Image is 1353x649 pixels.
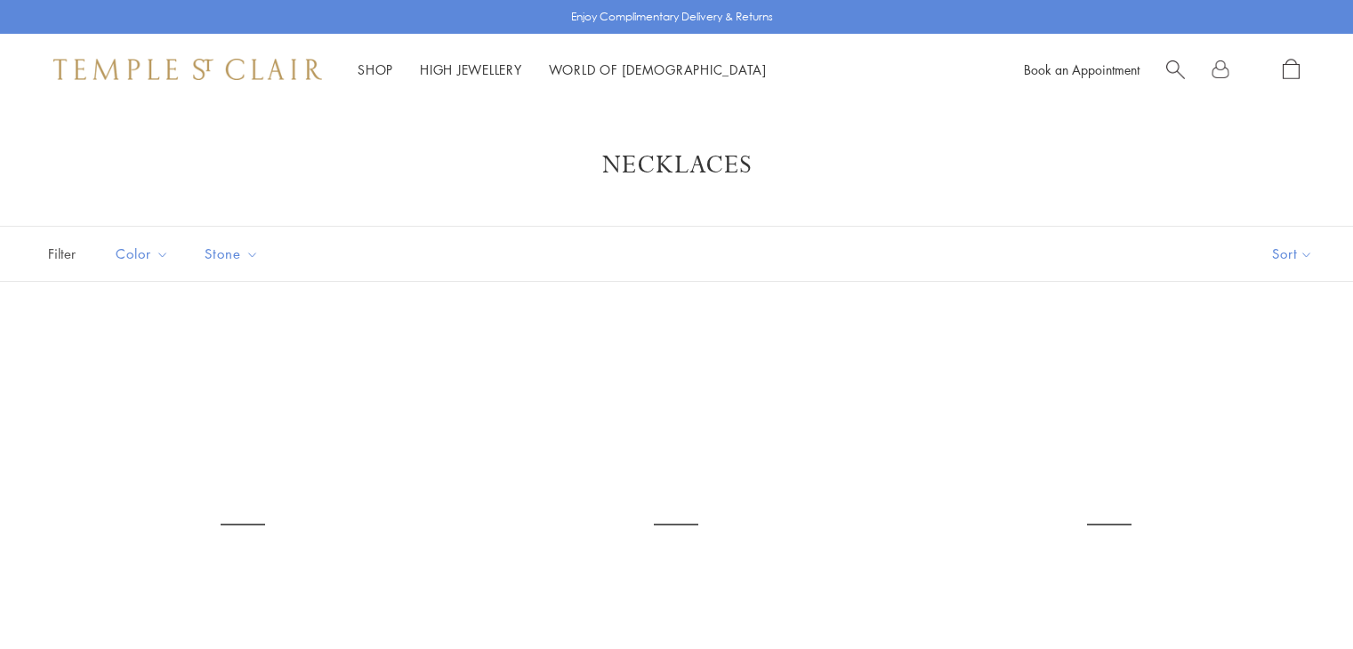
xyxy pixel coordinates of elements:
button: Show sort by [1232,227,1353,281]
a: Book an Appointment [1024,60,1140,78]
button: Color [102,234,182,274]
img: Temple St. Clair [53,59,322,80]
span: Stone [196,243,272,265]
nav: Main navigation [358,59,767,81]
a: Open Shopping Bag [1283,59,1300,81]
button: Stone [191,234,272,274]
span: Color [107,243,182,265]
h1: Necklaces [71,149,1282,181]
a: ShopShop [358,60,393,78]
a: High JewelleryHigh Jewellery [420,60,522,78]
p: Enjoy Complimentary Delivery & Returns [571,8,773,26]
a: Search [1166,59,1185,81]
a: World of [DEMOGRAPHIC_DATA]World of [DEMOGRAPHIC_DATA] [549,60,767,78]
